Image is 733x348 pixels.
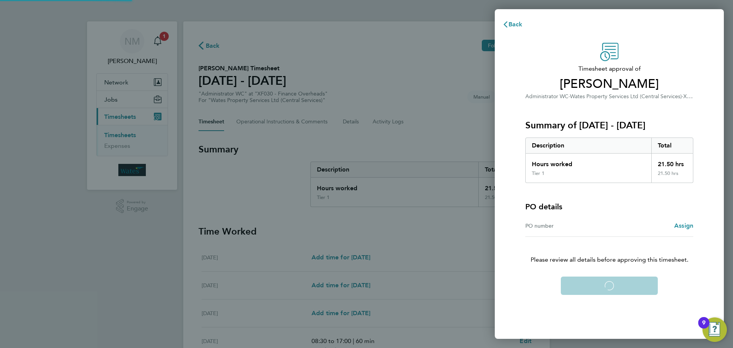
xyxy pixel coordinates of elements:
h3: Summary of [DATE] - [DATE] [525,119,693,131]
div: Total [651,138,693,153]
span: [PERSON_NAME] [525,76,693,92]
span: Back [509,21,523,28]
button: Back [495,17,530,32]
p: Please review all details before approving this timesheet. [516,237,702,264]
span: Administrator WC [525,93,568,100]
a: Assign [674,221,693,230]
span: Assign [674,222,693,229]
div: 21.50 hrs [651,154,693,170]
button: Open Resource Center, 9 new notifications [702,317,727,342]
span: · [568,93,570,100]
div: PO number [525,221,609,230]
div: Description [526,138,651,153]
h4: PO details [525,201,562,212]
div: Tier 1 [532,170,544,176]
div: 9 [702,323,706,333]
span: · [682,93,683,100]
div: Hours worked [526,154,651,170]
span: Timesheet approval of [525,64,693,73]
div: Summary of 23 - 29 Aug 2025 [525,138,693,183]
div: 21.50 hrs [651,170,693,183]
span: Wates Property Services Ltd (Central Services) [570,93,682,100]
